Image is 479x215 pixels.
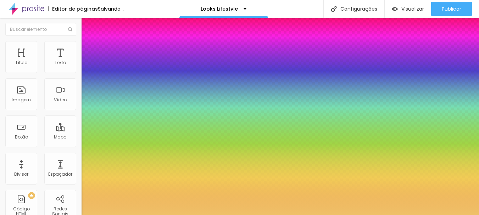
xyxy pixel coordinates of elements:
div: Vídeo [54,97,67,102]
span: Publicar [442,6,461,12]
img: view-1.svg [392,6,398,12]
input: Buscar elemento [5,23,76,36]
div: Salvando... [98,6,124,11]
div: Título [15,60,27,65]
div: Mapa [54,135,67,140]
button: Publicar [431,2,472,16]
div: Botão [15,135,28,140]
div: Editor de páginas [48,6,98,11]
span: Visualizar [401,6,424,12]
div: Texto [55,60,66,65]
p: Looks Lifestyle [201,6,238,11]
div: Divisor [14,172,28,177]
div: Espaçador [48,172,72,177]
button: Visualizar [385,2,431,16]
div: Imagem [12,97,31,102]
img: Icone [331,6,337,12]
img: Icone [68,27,72,32]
